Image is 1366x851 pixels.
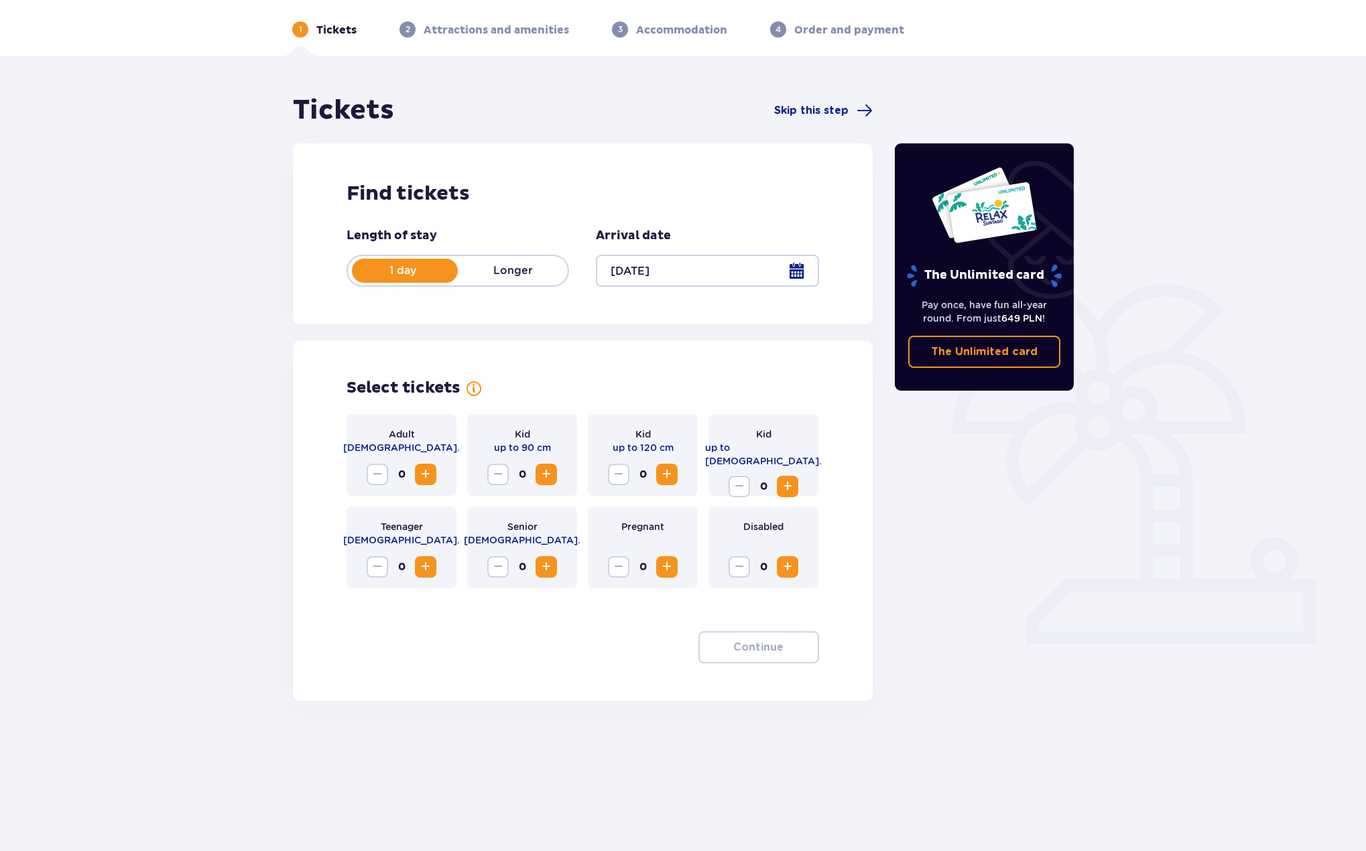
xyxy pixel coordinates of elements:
[596,228,671,244] p: Arrival date
[612,21,727,38] div: 3Accommodation
[906,264,1063,287] p: The Unlimited card
[774,103,873,119] a: Skip this step
[347,378,460,398] h2: Select tickets
[753,556,774,578] span: 0
[1001,313,1042,324] span: 649 PLN
[632,556,654,578] span: 0
[299,23,302,36] p: 1
[621,520,664,533] p: Pregnant
[511,556,533,578] span: 0
[908,298,1061,325] p: Pay once, have fun all-year round. From just !
[656,464,678,485] button: Increase
[635,428,651,441] p: Kid
[347,181,819,206] h2: Find tickets
[389,428,415,441] p: Adult
[794,23,904,38] p: Order and payment
[343,533,460,547] p: [DEMOGRAPHIC_DATA].
[753,476,774,497] span: 0
[415,556,436,578] button: Increase
[756,428,771,441] p: Kid
[343,441,460,454] p: [DEMOGRAPHIC_DATA].
[770,21,904,38] div: 4Order and payment
[507,520,538,533] p: Senior
[931,344,1038,359] p: The Unlimited card
[464,533,580,547] p: [DEMOGRAPHIC_DATA].
[656,556,678,578] button: Increase
[415,464,436,485] button: Increase
[743,520,784,533] p: Disabled
[636,23,727,38] p: Accommodation
[774,103,849,118] span: Skip this step
[391,464,412,485] span: 0
[293,94,394,127] h1: Tickets
[406,23,410,36] p: 2
[381,520,423,533] p: Teenager
[705,441,822,468] p: up to [DEMOGRAPHIC_DATA].
[608,464,629,485] button: Decrease
[777,556,798,578] button: Increase
[775,23,781,36] p: 4
[391,556,412,578] span: 0
[367,464,388,485] button: Decrease
[536,464,557,485] button: Increase
[292,21,357,38] div: 1Tickets
[424,23,569,38] p: Attractions and amenities
[613,441,674,454] p: up to 120 cm
[348,263,458,278] p: 1 day
[632,464,654,485] span: 0
[367,556,388,578] button: Decrease
[618,23,623,36] p: 3
[399,21,569,38] div: 2Attractions and amenities
[487,556,509,578] button: Decrease
[487,464,509,485] button: Decrease
[777,476,798,497] button: Increase
[494,441,551,454] p: up to 90 cm
[729,556,750,578] button: Decrease
[698,631,819,663] button: Continue
[536,556,557,578] button: Increase
[511,464,533,485] span: 0
[515,428,530,441] p: Kid
[931,166,1038,244] img: Two entry cards to Suntago with the word 'UNLIMITED RELAX', featuring a white background with tro...
[729,476,750,497] button: Decrease
[316,23,357,38] p: Tickets
[733,640,784,655] p: Continue
[608,556,629,578] button: Decrease
[458,263,568,278] p: Longer
[908,336,1061,368] a: The Unlimited card
[347,228,437,244] p: Length of stay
